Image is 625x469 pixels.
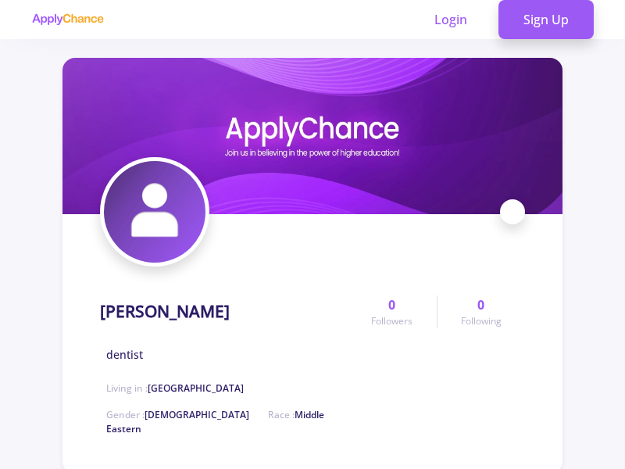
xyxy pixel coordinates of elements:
span: Followers [371,314,412,328]
a: 0Followers [348,295,436,328]
img: mehdi naseri avatar [104,161,205,263]
span: Following [461,314,502,328]
h1: [PERSON_NAME] [100,302,230,321]
span: Gender : [106,408,249,421]
span: [GEOGRAPHIC_DATA] [148,381,244,395]
span: [DEMOGRAPHIC_DATA] [145,408,249,421]
a: 0Following [437,295,525,328]
img: applychance logo text only [31,13,104,26]
span: Race : [106,408,324,435]
span: dentist [106,346,143,363]
span: Living in : [106,381,244,395]
span: 0 [388,295,395,314]
img: mehdi naseri cover image [62,58,562,214]
span: Middle Eastern [106,408,324,435]
span: 0 [477,295,484,314]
